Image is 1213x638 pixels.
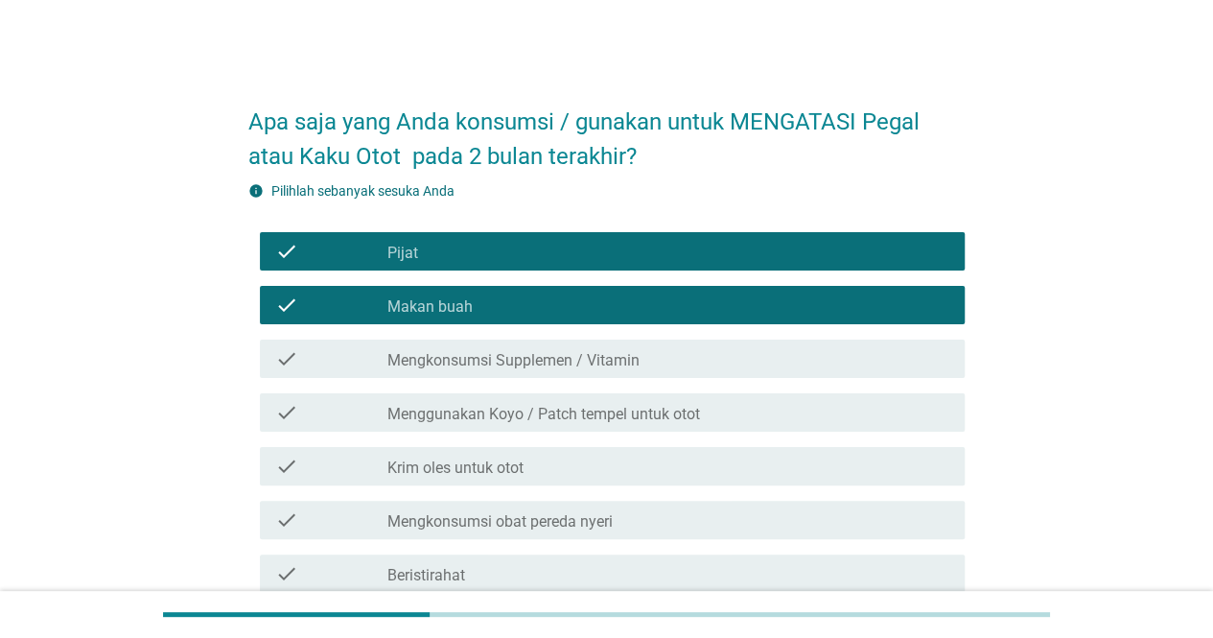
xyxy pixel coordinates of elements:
i: check [275,455,298,478]
label: Krim oles untuk otot [387,459,524,478]
label: Mengkonsumsi obat pereda nyeri [387,512,613,532]
label: Menggunakan Koyo / Patch tempel untuk otot [387,405,700,424]
i: check [275,347,298,370]
i: check [275,562,298,585]
i: check [275,508,298,532]
i: info [248,183,264,199]
label: Makan buah [387,297,473,317]
label: Pijat [387,244,418,263]
i: check [275,401,298,424]
h2: Apa saja yang Anda konsumsi / gunakan untuk MENGATASI Pegal atau Kaku Otot pada 2 bulan terakhir? [248,85,965,174]
label: Beristirahat [387,566,465,585]
label: Pilihlah sebanyak sesuka Anda [271,183,455,199]
i: check [275,240,298,263]
i: check [275,294,298,317]
label: Mengkonsumsi Supplemen / Vitamin [387,351,640,370]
